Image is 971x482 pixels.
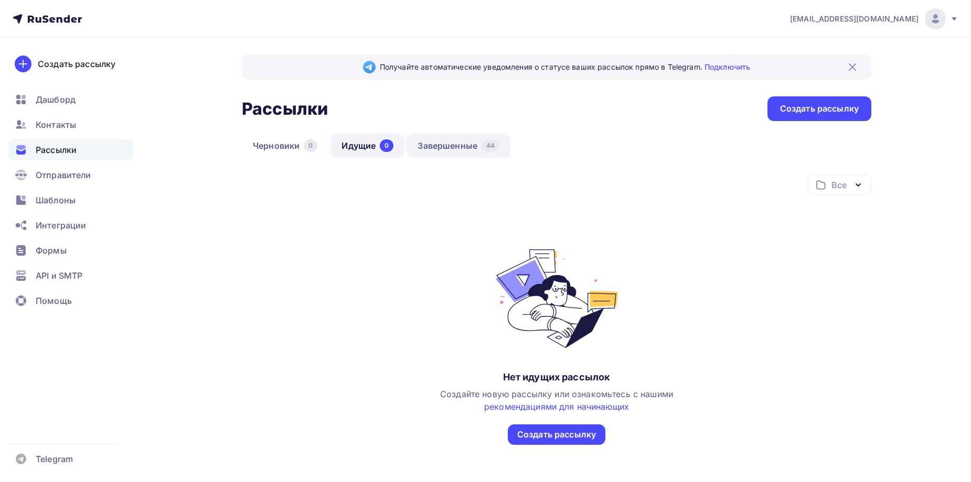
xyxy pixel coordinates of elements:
div: 0 [380,139,393,152]
img: Telegram [363,61,376,73]
a: Дашборд [8,89,133,110]
span: Получайте автоматические уведомления о статусе ваших рассылок прямо в Telegram. [380,62,750,72]
a: Подключить [705,62,750,71]
span: Формы [36,244,67,257]
span: Контакты [36,118,76,131]
div: Создать рассылку [517,429,596,441]
span: [EMAIL_ADDRESS][DOMAIN_NAME] [790,14,919,24]
span: Дашборд [36,93,76,106]
div: Все [831,179,846,191]
span: Отправители [36,169,91,181]
span: Создайте новую рассылку или ознакомьтесь с нашими [440,389,673,412]
a: Контакты [8,114,133,135]
div: Создать рассылку [38,58,115,70]
div: Нет идущих рассылок [503,371,611,384]
a: Шаблоны [8,190,133,211]
div: 44 [482,139,499,152]
a: Черновики0 [242,134,328,158]
span: Интеграции [36,219,86,232]
button: Все [808,174,871,195]
h2: Рассылки [242,98,328,119]
a: [EMAIL_ADDRESS][DOMAIN_NAME] [790,8,958,29]
div: Создать рассылку [780,103,859,115]
span: Telegram [36,453,73,465]
a: Идущие0 [330,134,404,158]
a: Рассылки [8,139,133,160]
span: Шаблоны [36,194,76,206]
span: API и SMTP [36,269,82,282]
a: Формы [8,240,133,261]
a: рекомендациями для начинающих [484,401,629,412]
a: Завершенные44 [407,134,510,158]
a: Отправители [8,165,133,185]
div: 0 [304,139,317,152]
span: Помощь [36,294,72,307]
span: Рассылки [36,144,77,156]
